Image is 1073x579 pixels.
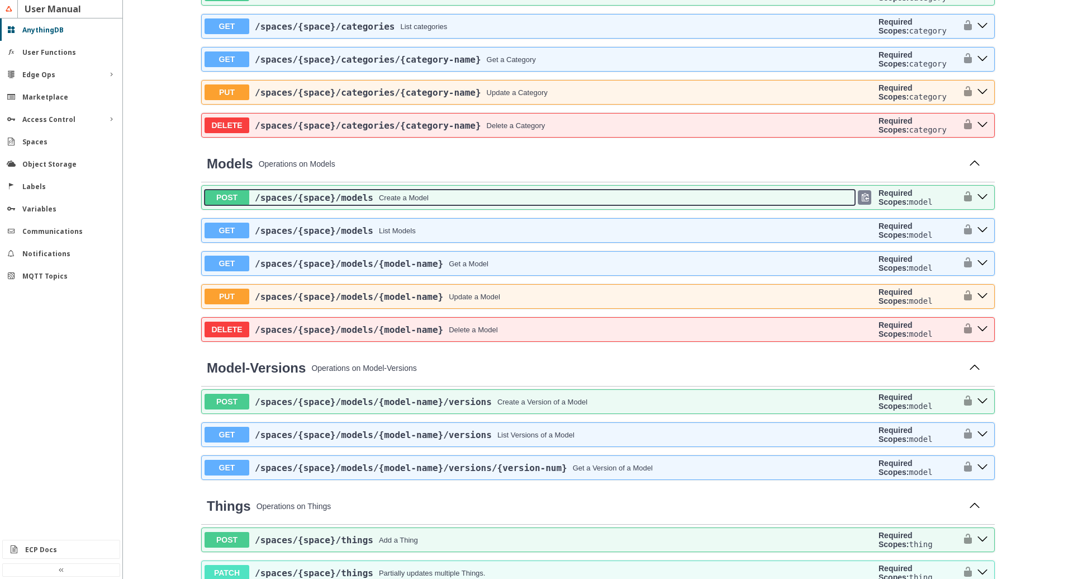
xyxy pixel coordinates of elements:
code: category [909,26,946,35]
span: POST [205,190,249,205]
button: get ​/spaces​/{space}​/models​/{model-name}​/versions [974,427,991,442]
span: GET [205,460,249,476]
button: post ​/spaces​/{space}​/things [974,533,991,547]
div: Update a Category [487,88,548,97]
span: /spaces /{space} /models /{model-name} /versions [255,397,492,407]
div: Add a Thing [379,536,418,544]
span: PUT [205,84,249,100]
code: category [909,125,946,134]
span: GET [205,427,249,443]
button: get ​/spaces​/{space}​/models [974,223,991,238]
b: Required Scopes: [879,531,913,549]
code: model [909,230,932,239]
button: authorization button unlocked [957,17,974,35]
button: POST/spaces/{space}/modelsCreate a Model [205,190,855,205]
button: authorization button unlocked [957,50,974,68]
div: Copy to clipboard [858,190,871,205]
b: Required Scopes: [879,17,913,35]
a: /spaces/{space}/models/{model-name} [255,258,443,269]
div: Partially updates multiple Things. [379,569,486,577]
a: /spaces/{space}/categories/{category-name} [255,87,481,98]
button: PUT/spaces/{space}/models/{model-name}Update a Model [205,289,874,304]
button: authorization button unlocked [957,393,974,411]
code: category [909,92,946,101]
button: POST/spaces/{space}/thingsAdd a Thing [205,532,874,548]
code: model [909,402,932,411]
button: GET/spaces/{space}/models/{model-name}/versionsList Versions of a Model [205,427,874,443]
a: /spaces/{space}/models [255,192,373,203]
span: /spaces /{space} /models /{model-name} [255,291,443,302]
p: Operations on Things [257,502,960,511]
span: /spaces /{space} /models /{model-name} [255,258,443,269]
button: authorization button unlocked [957,288,974,305]
code: model [909,296,932,305]
span: GET [205,256,249,271]
a: /spaces/{space}/models/{model-name}/versions/{version-num} [255,463,567,473]
button: Collapse operation [966,360,984,376]
span: /spaces /{space} /models [255,192,373,203]
button: post ​/spaces​/{space}​/models [974,190,991,205]
button: authorization button unlocked [957,83,974,101]
a: /spaces/{space}/models [255,225,373,236]
button: authorization button unlocked [957,189,974,206]
span: GET [205,51,249,67]
button: GET/spaces/{space}/modelsList Models [205,223,874,238]
div: Get a Model [449,260,488,268]
div: Delete a Category [487,121,545,130]
code: model [909,435,932,444]
button: GET/spaces/{space}/models/{model-name}/versions/{version-num}Get a Version of a Model [205,460,874,476]
span: /spaces /{space} /models /{model-name} /versions /{version-num} [255,463,567,473]
div: Create a Model [379,194,429,202]
span: PUT [205,289,249,304]
b: Required Scopes: [879,321,913,338]
span: /spaces /{space} /categories /{category-name} [255,54,481,65]
span: Things [207,498,251,514]
code: model [909,329,932,338]
button: authorization button unlocked [957,255,974,272]
span: Model-Versions [207,360,306,375]
b: Required Scopes: [879,222,913,239]
a: /spaces/{space}/models/{model-name} [255,324,443,335]
button: get ​/spaces​/{space}​/categories​/{category-name} [974,52,991,67]
span: POST [205,532,249,548]
div: Get a Category [487,55,536,64]
button: get ​/spaces​/{space}​/categories [974,19,991,34]
button: GET/spaces/{space}/categoriesList categories [205,18,874,34]
code: model [909,263,932,272]
button: GET/spaces/{space}/models/{model-name}Get a Model [205,256,874,271]
button: post ​/spaces​/{space}​/models​/{model-name}​/versions [974,394,991,409]
a: Model-Versions [207,360,306,376]
span: /spaces /{space} /categories /{category-name} [255,87,481,98]
button: put ​/spaces​/{space}​/categories​/{category-name} [974,85,991,100]
b: Required Scopes: [879,255,913,272]
a: /spaces/{space}/models/{model-name} [255,291,443,302]
button: PUT/spaces/{space}/categories/{category-name}Update a Category [205,84,874,100]
span: /spaces /{space} /things [255,535,373,545]
code: model [909,197,932,206]
code: category [909,59,946,68]
span: /spaces /{space} /models /{model-name} /versions [255,430,492,440]
button: Collapse operation [966,498,984,515]
button: DELETE/spaces/{space}/categories/{category-name}Delete a Category [205,117,874,133]
button: put ​/spaces​/{space}​/models​/{model-name} [974,289,991,304]
b: Required Scopes: [879,83,913,101]
code: model [909,468,932,477]
a: /spaces/{space}/models/{model-name}/versions [255,397,492,407]
button: authorization button unlocked [957,222,974,239]
button: authorization button unlocked [957,321,974,338]
span: DELETE [205,117,249,133]
div: List Models [379,227,416,235]
a: /spaces/{space}/categories [255,21,395,32]
span: POST [205,394,249,409]
button: authorization button unlocked [957,459,974,477]
span: /spaces /{space} /categories /{category-name} [255,120,481,131]
p: Operations on Model-Versions [311,364,960,373]
span: DELETE [205,322,249,337]
div: Create a Version of a Model [497,398,587,406]
span: GET [205,223,249,238]
button: authorization button unlocked [957,116,974,134]
a: /spaces/{space}/models/{model-name}/versions [255,430,492,440]
div: Get a Version of a Model [573,464,653,472]
button: GET/spaces/{space}/categories/{category-name}Get a Category [205,51,874,67]
button: get ​/spaces​/{space}​/models​/{model-name}​/versions​/{version-num} [974,460,991,475]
